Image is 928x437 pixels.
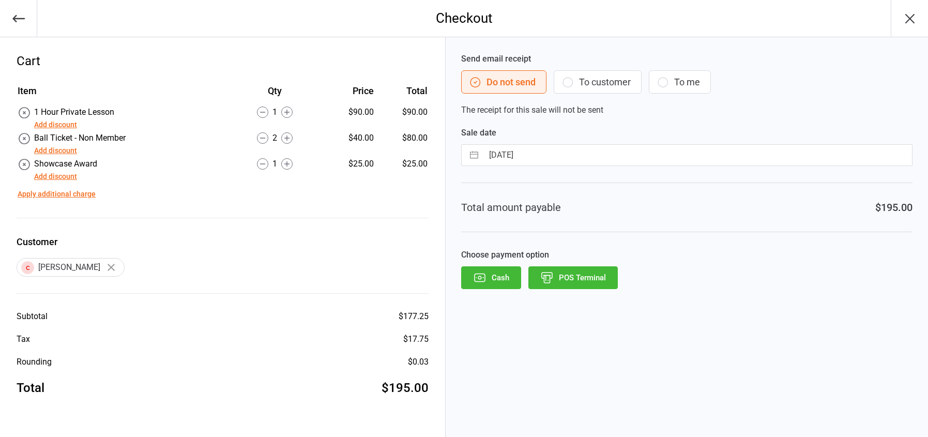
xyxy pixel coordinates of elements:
th: Total [378,84,428,105]
div: $177.25 [399,310,429,323]
td: $25.00 [378,158,428,183]
div: 1 [230,158,321,170]
div: [PERSON_NAME] [17,258,125,277]
div: Total amount payable [461,200,561,215]
td: $80.00 [378,132,428,157]
div: $195.00 [382,379,429,397]
button: Add discount [34,171,77,182]
button: Cash [461,266,521,289]
div: $90.00 [322,106,374,118]
span: Ball Ticket - Non Member [34,133,126,143]
button: Apply additional charge [18,189,96,200]
label: Choose payment option [461,249,912,261]
th: Item [18,84,229,105]
div: 2 [230,132,321,144]
button: To customer [554,70,642,94]
div: 1 [230,106,321,118]
div: $17.75 [403,333,429,345]
button: Add discount [34,119,77,130]
label: Send email receipt [461,53,912,65]
div: The receipt for this sale will not be sent [461,53,912,116]
button: To me [649,70,711,94]
div: $25.00 [322,158,374,170]
span: Showcase Award [34,159,97,169]
div: Tax [17,333,30,345]
td: $90.00 [378,106,428,131]
label: Customer [17,235,429,249]
button: Do not send [461,70,546,94]
span: 1 Hour Private Lesson [34,107,114,117]
div: Rounding [17,356,52,368]
label: Sale date [461,127,912,139]
div: $40.00 [322,132,374,144]
div: Price [322,84,374,98]
div: Cart [17,52,429,70]
button: POS Terminal [528,266,618,289]
th: Qty [230,84,321,105]
div: Total [17,379,44,397]
button: Add discount [34,145,77,156]
div: $0.03 [408,356,429,368]
div: $195.00 [875,200,912,215]
div: Subtotal [17,310,48,323]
